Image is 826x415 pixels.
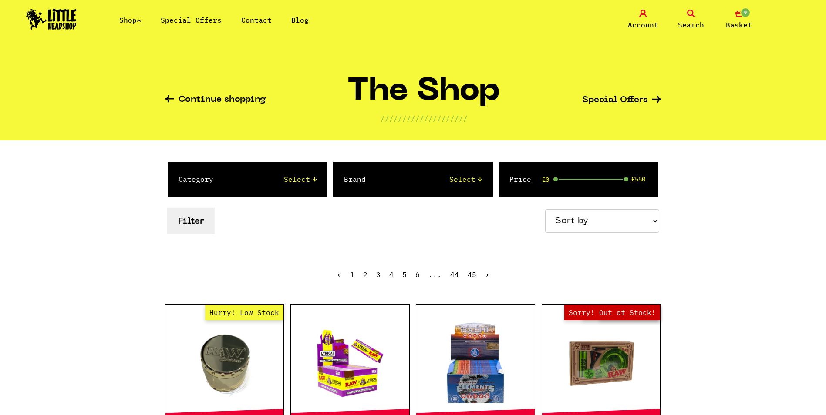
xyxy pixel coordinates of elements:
span: £550 [631,176,645,183]
span: £0 [542,176,549,183]
a: Out of Stock Hurry! Low Stock Sorry! Out of Stock! [542,320,661,407]
a: 2 [363,270,367,279]
label: Price [509,174,531,184]
a: Contact [241,16,272,24]
a: Continue shopping [165,95,266,105]
a: Search [669,10,713,30]
h1: The Shop [347,77,500,113]
a: 3 [376,270,381,279]
a: Hurry! Low Stock [165,320,284,407]
span: ‹ [337,270,341,279]
a: Shop [119,16,141,24]
span: Hurry! Low Stock [205,305,283,320]
span: 0 [740,7,751,18]
span: Search [678,20,704,30]
a: 0 Basket [717,10,761,30]
span: Basket [726,20,752,30]
a: Special Offers [582,96,661,105]
a: 45 [468,270,476,279]
a: Special Offers [161,16,222,24]
img: Little Head Shop Logo [26,9,77,30]
span: ... [428,270,442,279]
a: Blog [291,16,309,24]
label: Brand [344,174,366,184]
a: Next » [485,270,489,279]
button: Filter [167,207,215,234]
span: 1 [350,270,354,279]
a: 6 [415,270,420,279]
a: 4 [389,270,394,279]
label: Category [179,174,213,184]
span: Sorry! Out of Stock! [564,305,660,320]
a: 5 [402,270,407,279]
li: « Previous [337,271,341,278]
p: //////////////////// [381,113,468,124]
a: 44 [450,270,459,279]
span: Account [628,20,658,30]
